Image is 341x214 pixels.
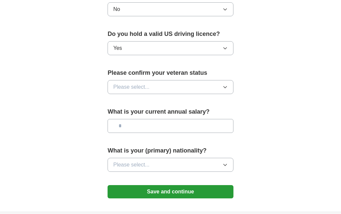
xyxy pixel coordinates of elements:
[108,185,233,198] button: Save and continue
[108,146,233,155] label: What is your (primary) nationality?
[113,161,150,169] span: Please select...
[108,107,233,116] label: What is your current annual salary?
[108,30,233,39] label: Do you hold a valid US driving licence?
[113,83,150,91] span: Please select...
[108,2,233,16] button: No
[108,68,233,77] label: Please confirm your veteran status
[113,5,120,13] span: No
[108,41,233,55] button: Yes
[108,80,233,94] button: Please select...
[108,158,233,172] button: Please select...
[113,44,122,52] span: Yes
